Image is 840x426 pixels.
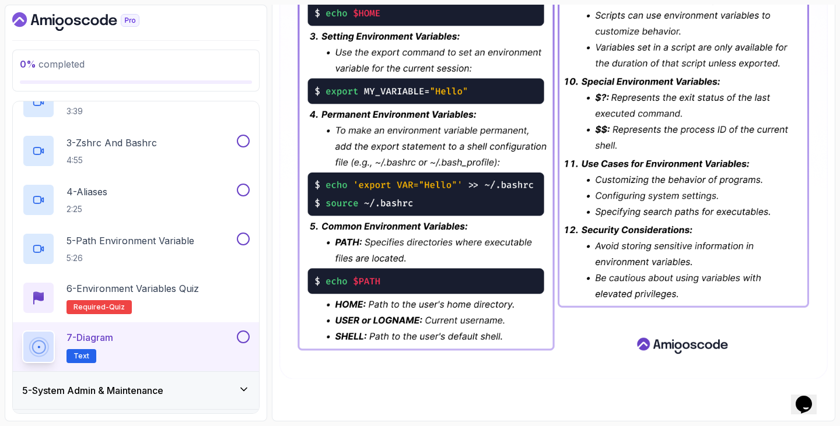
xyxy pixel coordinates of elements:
button: 4-Aliases2:25 [22,184,250,216]
button: 3-Zshrc And Bashrc4:55 [22,135,250,167]
p: 6 - Environment Variables Quiz [66,281,199,295]
p: 3:39 [66,105,209,117]
button: 5-System Admin & Maintenance [13,372,259,409]
span: Required- [73,302,109,312]
h3: 5 - System Admin & Maintenance [22,383,163,397]
p: 5:26 [66,252,194,264]
button: 6-Environment Variables QuizRequired-quiz [22,281,250,314]
button: 3:39 [22,86,250,118]
p: 3 - Zshrc And Bashrc [66,136,157,150]
a: Dashboard [12,12,166,31]
span: 0 % [20,58,36,70]
p: 4:55 [66,154,157,166]
span: Text [73,351,89,361]
p: 7 - Diagram [66,330,113,344]
iframe: chat widget [791,379,828,414]
span: completed [20,58,85,70]
button: 7-DiagramText [22,330,250,363]
button: 5-Path Environment Variable5:26 [22,233,250,265]
p: 5 - Path Environment Variable [66,234,194,248]
span: quiz [109,302,125,312]
p: 2:25 [66,203,107,215]
p: 4 - Aliases [66,185,107,199]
